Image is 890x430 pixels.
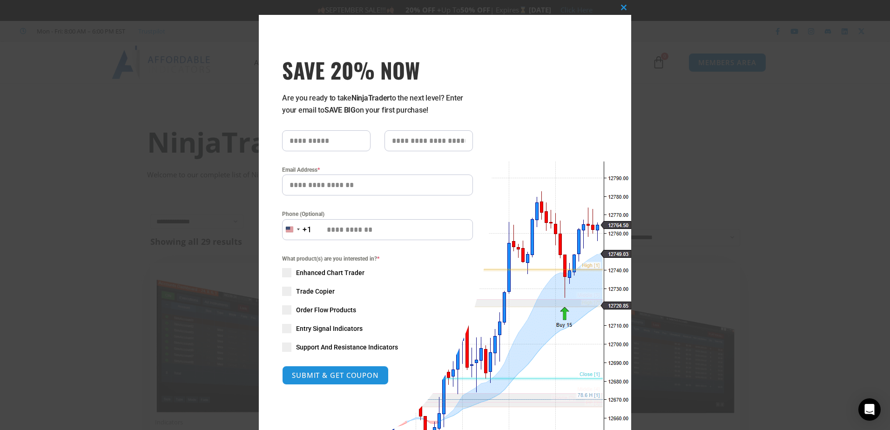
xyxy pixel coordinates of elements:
p: Are you ready to take to the next level? Enter your email to on your first purchase! [282,92,473,116]
span: What product(s) are you interested in? [282,254,473,263]
span: SAVE 20% NOW [282,57,473,83]
div: Open Intercom Messenger [858,398,881,421]
div: +1 [303,224,312,236]
span: Order Flow Products [296,305,356,315]
label: Support And Resistance Indicators [282,343,473,352]
span: Support And Resistance Indicators [296,343,398,352]
label: Entry Signal Indicators [282,324,473,333]
button: SUBMIT & GET COUPON [282,366,389,385]
span: Entry Signal Indicators [296,324,363,333]
label: Email Address [282,165,473,175]
span: Trade Copier [296,287,335,296]
label: Phone (Optional) [282,209,473,219]
button: Selected country [282,219,312,240]
label: Trade Copier [282,287,473,296]
label: Order Flow Products [282,305,473,315]
strong: SAVE BIG [324,106,356,114]
strong: NinjaTrader [351,94,390,102]
label: Enhanced Chart Trader [282,268,473,277]
span: Enhanced Chart Trader [296,268,364,277]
